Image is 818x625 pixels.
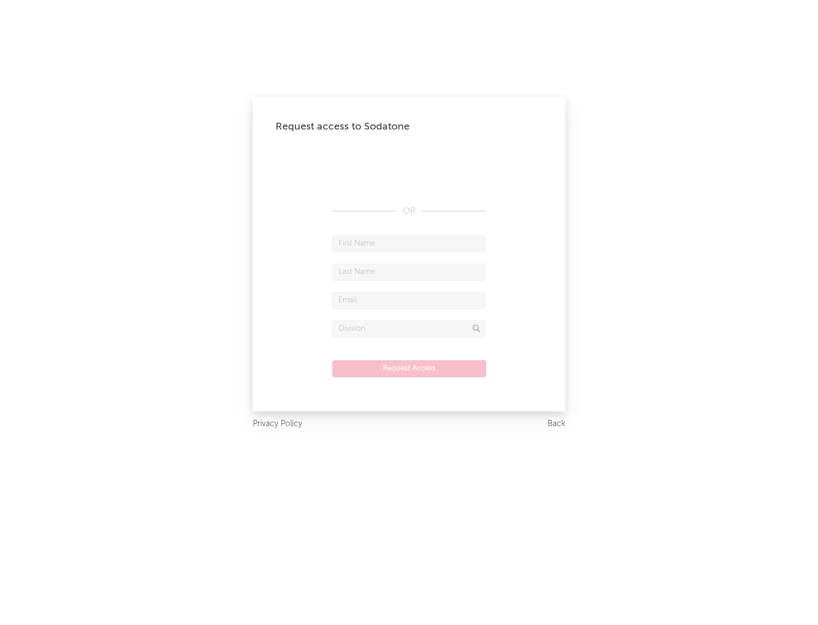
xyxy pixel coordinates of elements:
a: Back [548,417,565,431]
input: Email [332,292,486,309]
div: Request access to Sodatone [276,120,542,134]
input: Last Name [332,264,486,281]
div: OR [332,205,486,218]
a: Privacy Policy [253,417,302,431]
input: Division [332,320,486,338]
input: First Name [332,235,486,252]
button: Request Access [332,360,486,377]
